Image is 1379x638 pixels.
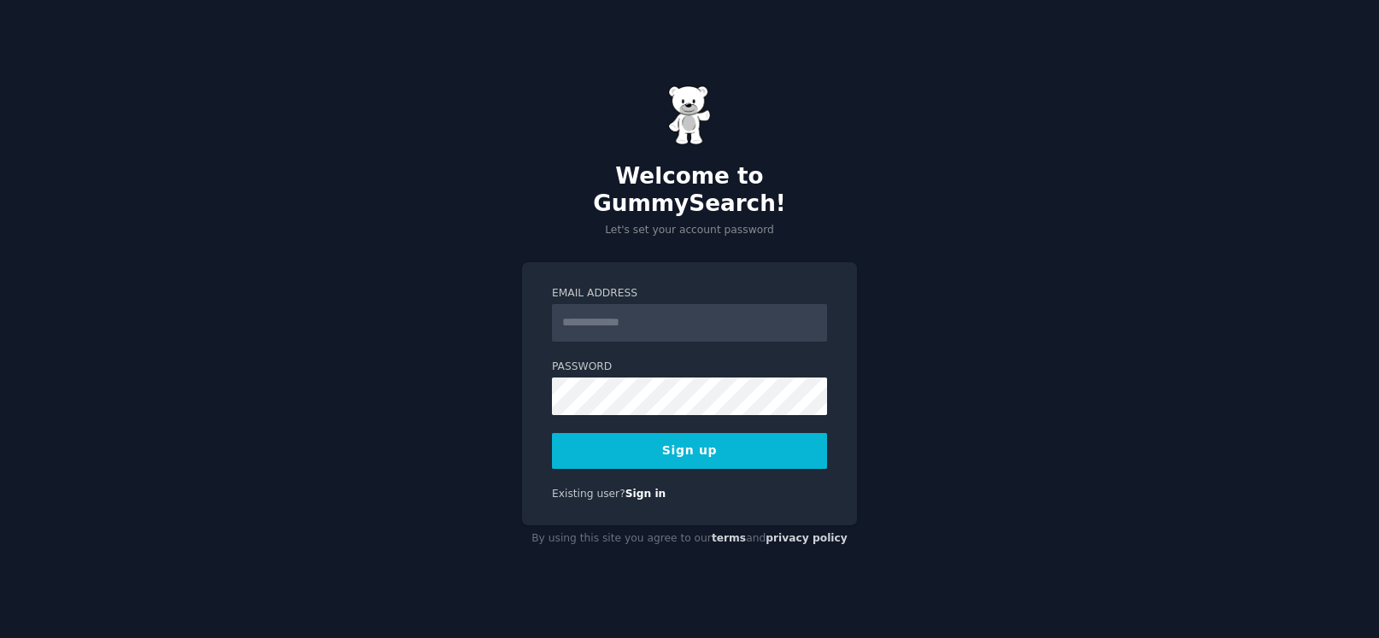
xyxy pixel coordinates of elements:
div: By using this site you agree to our and [522,525,857,553]
h2: Welcome to GummySearch! [522,163,857,217]
a: terms [712,532,746,544]
a: privacy policy [766,532,848,544]
p: Let's set your account password [522,223,857,238]
button: Sign up [552,433,827,469]
label: Password [552,360,827,375]
span: Existing user? [552,488,625,500]
a: Sign in [625,488,666,500]
label: Email Address [552,286,827,301]
img: Gummy Bear [668,85,711,145]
